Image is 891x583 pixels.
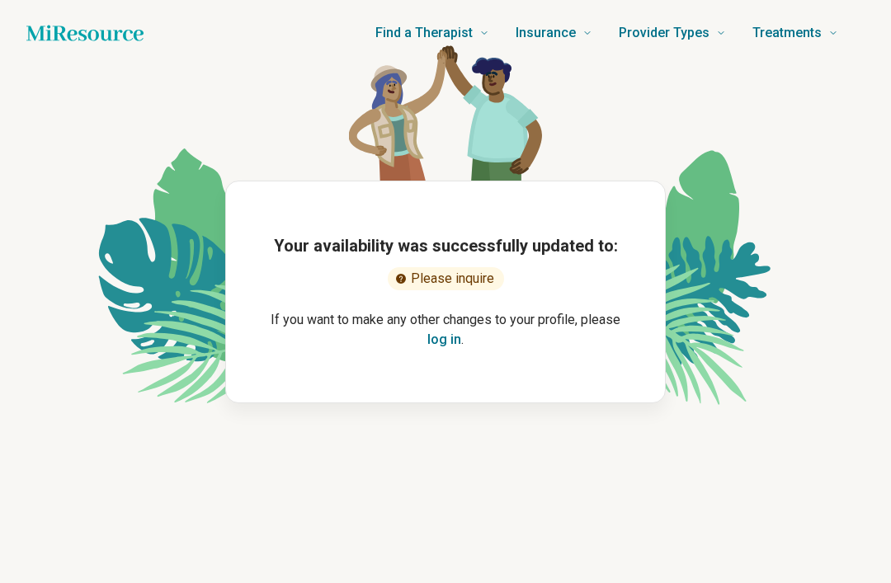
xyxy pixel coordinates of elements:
[516,21,576,45] span: Insurance
[375,21,473,45] span: Find a Therapist
[619,21,709,45] span: Provider Types
[252,310,639,350] p: If you want to make any other changes to your profile, please .
[752,21,822,45] span: Treatments
[26,16,144,49] a: Home page
[388,267,504,290] div: Please inquire
[274,234,618,257] h1: Your availability was successfully updated to:
[427,330,461,350] button: log in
